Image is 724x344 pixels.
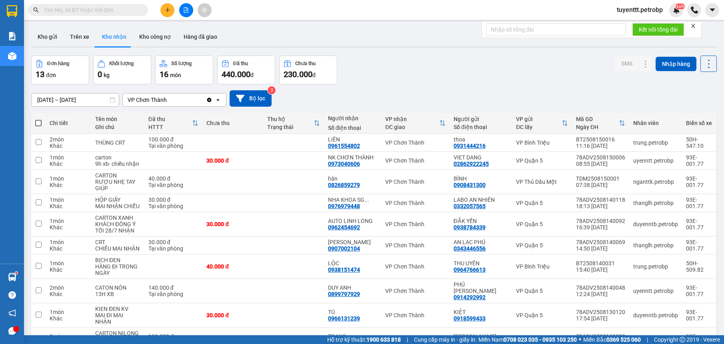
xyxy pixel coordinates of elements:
[95,139,140,146] div: THÙNG CRT
[328,245,360,252] div: 0907002104
[686,120,712,126] div: Biển số xe
[328,260,377,266] div: LỘC
[686,239,712,252] div: 93E-001.77
[198,3,212,17] button: aim
[50,175,87,182] div: 1 món
[615,56,639,71] button: SMS
[95,203,140,209] div: MAI NHẬN CHIỀU
[8,52,16,60] img: warehouse-icon
[32,93,119,106] input: Select a date range.
[267,124,314,130] div: Trạng thái
[267,116,314,122] div: Thu hộ
[486,23,626,36] input: Nhập số tổng đài
[516,179,568,185] div: VP Thủ Dầu Một
[95,263,140,276] div: HÀNG ĐI TRONG NGÀY
[179,3,193,17] button: file-add
[148,291,198,297] div: Tại văn phòng
[295,61,316,66] div: Chưa thu
[576,218,625,224] div: 78ADV2508140092
[171,61,192,66] div: Số lượng
[170,72,181,78] span: món
[328,291,360,297] div: 0899797929
[686,136,712,149] div: 50H-547.10
[606,336,641,343] strong: 0369 525 060
[675,4,685,9] sup: NaN
[656,57,696,71] button: Nhập hàng
[454,224,486,231] div: 0938784339
[230,90,272,107] button: Bộ lọc
[512,113,572,134] th: Toggle SortBy
[263,113,324,134] th: Toggle SortBy
[7,5,17,17] img: logo-vxr
[572,113,629,134] th: Toggle SortBy
[385,200,446,206] div: VP Chơn Thành
[50,239,87,245] div: 1 món
[328,309,377,315] div: TÚ
[576,309,625,315] div: 78ADV2508130120
[576,315,625,322] div: 17:54 [DATE]
[217,56,275,84] button: Đã thu440.000đ
[8,327,16,335] span: message
[206,221,259,227] div: 30.000 đ
[364,197,369,203] span: ...
[202,7,207,13] span: aim
[50,197,87,203] div: 1 món
[206,97,212,103] svg: Clear value
[155,56,213,84] button: Số lượng16món
[454,124,508,130] div: Số điện thoại
[633,157,678,164] div: uyenntt.petrobp
[50,245,87,252] div: Khác
[454,116,508,122] div: Người gửi
[148,245,198,252] div: Tại văn phòng
[454,182,486,188] div: 0908431300
[95,161,140,167] div: 9h xb- chiều nhận
[454,239,508,245] div: AN LẠC PHÚ
[47,61,69,66] div: Đơn hàng
[95,124,140,130] div: Ghi chú
[165,7,170,13] span: plus
[95,291,140,297] div: 13H XB
[50,309,87,315] div: 1 món
[576,291,625,297] div: 12:24 [DATE]
[95,306,140,312] div: KIEN ĐEN KV
[104,72,110,78] span: kg
[632,23,684,36] button: Kết nối tổng đài
[454,281,508,294] div: PHÚ GIA KHANG
[579,338,581,341] span: ⚪️
[177,27,224,46] button: Hàng đã giao
[686,284,712,297] div: 93E-001.77
[576,182,625,188] div: 07:38 [DATE]
[454,309,508,315] div: KIỆT
[576,116,619,122] div: Mã GD
[385,312,446,318] div: VP Chơn Thành
[328,284,377,291] div: DUY ANH
[633,221,678,227] div: duyenntb.petrobp
[148,239,198,245] div: 30.000 đ
[576,260,625,266] div: BT2508140031
[50,224,87,231] div: Khác
[148,333,198,340] div: 100.000 đ
[385,221,446,227] div: VP Chơn Thành
[516,221,568,227] div: VP Quận 5
[268,86,276,94] sup: 3
[576,197,625,203] div: 78ADV2508140118
[95,239,140,245] div: CRT
[454,143,486,149] div: 0931444216
[691,6,698,14] img: phone-icon
[250,72,254,78] span: đ
[148,136,198,143] div: 100.000 đ
[50,284,87,291] div: 2 món
[454,161,489,167] div: 02862922245
[414,335,476,344] span: Cung cấp máy in - giấy in:
[312,72,316,78] span: đ
[50,333,87,340] div: 2 món
[686,175,712,188] div: 93E-001.77
[385,139,446,146] div: VP Chơn Thành
[148,124,192,130] div: HTTT
[206,263,259,270] div: 40.000 đ
[328,154,377,161] div: NK CHƠN THÀNH
[328,136,377,143] div: LIÊN
[647,335,648,344] span: |
[95,215,140,221] div: CARTON XANH
[633,312,678,318] div: duyenntb.petrobp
